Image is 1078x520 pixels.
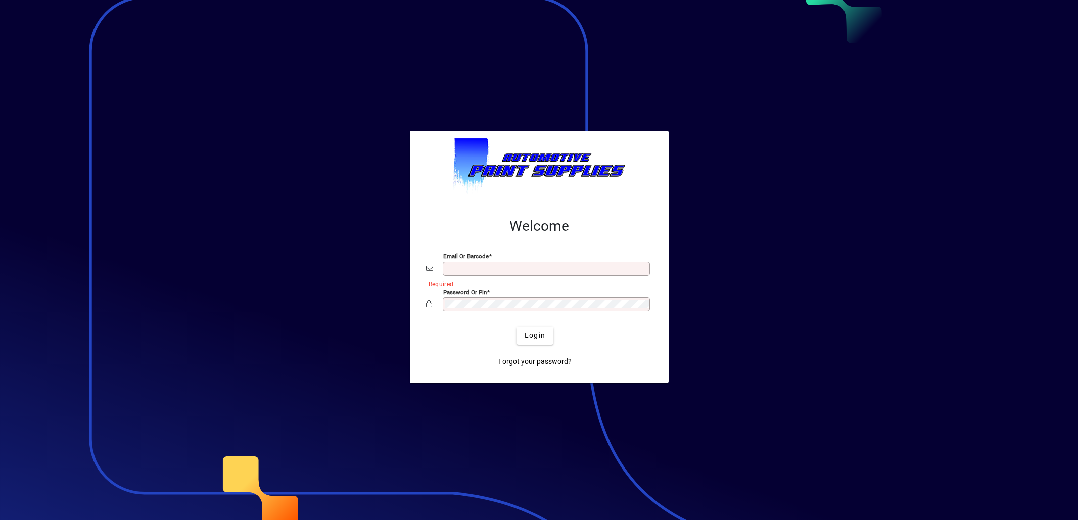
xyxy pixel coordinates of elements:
mat-error: Required [429,278,644,289]
span: Login [525,330,545,341]
mat-label: Password or Pin [443,288,487,295]
h2: Welcome [426,218,652,235]
a: Forgot your password? [494,353,576,371]
button: Login [517,327,553,345]
span: Forgot your password? [498,356,572,367]
mat-label: Email or Barcode [443,252,489,259]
